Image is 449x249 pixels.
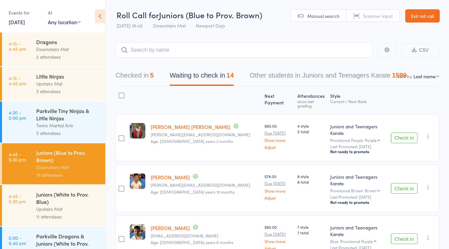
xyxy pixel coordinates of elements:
span: [DATE] 16:45 [116,22,143,29]
div: Parkville Tiny Ninjas & Little Ninjas [36,107,100,122]
div: Juniors (White to Prov. Blue) [36,191,100,205]
div: Dragons [36,38,100,45]
time: 4:45 - 5:30 pm [9,193,26,204]
div: Parkville Dragons & Juniors (White to Prov. Blue) [36,232,100,249]
span: Downstairs Mat [153,22,186,29]
div: Not ready to promote [330,149,386,154]
a: Show more [264,239,292,243]
div: 19 attendees [36,171,100,179]
div: Provisional Purple [330,138,386,142]
span: 8 style [297,173,325,179]
button: Other students in Juniors and Teenagers Karate1599 [250,68,407,86]
a: [DATE] [9,18,25,26]
button: CSV [401,43,439,57]
span: 4 style [297,123,325,129]
small: stephanie.esquieres@gmail.com [151,183,259,187]
a: [PERSON_NAME] [151,174,190,181]
a: Exit roll call [405,9,440,23]
button: Waiting to check in14 [170,68,234,86]
div: Juniors and Teenagers Karate [330,123,386,136]
span: Newport Dojo [196,22,225,29]
small: Due [DATE] [264,181,292,186]
a: 4:30 -5:00 pmParkville Tiny Ninjas & Little NinjasTwins Martial Arts3 attendees [2,101,105,143]
div: Style [328,89,388,111]
div: Upstairs Mat [36,205,100,213]
a: 4:45 -5:30 pmJuniors (White to Prov. Blue)Upstairs Mat11 attendees [2,185,105,226]
div: Events for [9,7,41,18]
div: 1599 [392,72,407,79]
small: robyngrayson_@hotmail.com [151,233,259,238]
div: Downstairs Mat [36,163,100,171]
div: Juniors and Teenagers Karate [330,224,386,237]
time: 5:00 - 5:40 pm [9,235,26,246]
div: Brown [365,188,377,193]
small: Last Promoted: [DATE] [330,144,386,149]
span: Manual search [307,13,339,19]
div: 3 attendees [36,129,100,137]
button: Check in [391,133,417,143]
small: Due [DATE] [264,131,292,135]
div: $80.00 [264,123,292,149]
div: $78.00 [264,173,292,200]
input: Search by name [115,42,373,58]
div: Upstairs Mat [36,80,100,88]
a: 4:15 -4:45 pmLittle NinjasUpstairs Mat3 attendees [2,67,105,101]
div: 2 attendees [36,53,100,61]
span: Age: [DEMOGRAPHIC_DATA] years 6 months [151,239,233,245]
div: Any location [48,18,81,26]
div: Not ready to promote [330,200,386,205]
div: Juniors (Blue to Prov. Brown) [36,149,100,163]
button: Check in [391,183,417,194]
a: [PERSON_NAME] [PERSON_NAME] [151,123,230,130]
div: 14 [226,72,234,79]
a: Adjust [264,196,292,200]
span: Age: [DEMOGRAPHIC_DATA] years 10 months [151,189,235,195]
small: Due [DATE] [264,232,292,236]
time: 4:15 - 4:45 pm [9,75,26,86]
span: Roll Call for [116,9,159,20]
div: Provisional Purple [340,239,373,243]
time: 4:30 - 5:00 pm [9,110,26,120]
div: Twins Martial Arts [36,122,100,129]
a: Show more [264,138,292,142]
img: image1617416839.png [130,123,145,139]
div: Provisional Brown [330,188,386,193]
a: 4:15 -4:45 pmDragonsDownstairs Mat2 attendees [2,32,105,66]
div: At [48,7,81,18]
span: Scanner input [363,13,393,19]
div: Purple [365,138,377,142]
time: 4:15 - 4:45 pm [9,41,26,51]
div: Atten­dances [295,89,328,111]
label: Sort by [397,73,412,80]
div: Blue [330,239,386,243]
span: Juniors (Blue to Prov. Brown) [159,9,262,20]
button: Checked in5 [115,68,154,86]
div: Last name [413,73,436,80]
a: Adjust [264,145,292,149]
span: 7 style [297,224,325,230]
small: bruce@healthydogtreats.com.au [151,132,259,137]
a: [PERSON_NAME] [151,224,190,231]
div: since last grading [297,99,325,108]
div: Juniors and Teenagers Karate [330,173,386,187]
div: 11 attendees [36,213,100,220]
span: 7 total [297,230,325,235]
span: 8 total [297,179,325,185]
div: Downstairs Mat [36,45,100,53]
time: 4:45 - 5:30 pm [9,152,26,162]
span: 5 total [297,129,325,134]
div: Current / Next Rank [330,99,386,103]
a: Show more [264,189,292,193]
div: Little Ninjas [36,73,100,80]
span: Age: [DEMOGRAPHIC_DATA] years 2 months [151,138,233,144]
div: 3 attendees [36,88,100,95]
img: image1621406162.png [130,173,145,189]
div: 5 [150,72,154,79]
div: Next Payment [262,89,294,111]
img: image1700632221.png [130,224,145,240]
a: 4:45 -5:30 pmJuniors (Blue to Prov. Brown)Downstairs Mat19 attendees [2,143,105,184]
button: Check in [391,233,417,244]
small: Last Promoted: [DATE] [330,195,386,199]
